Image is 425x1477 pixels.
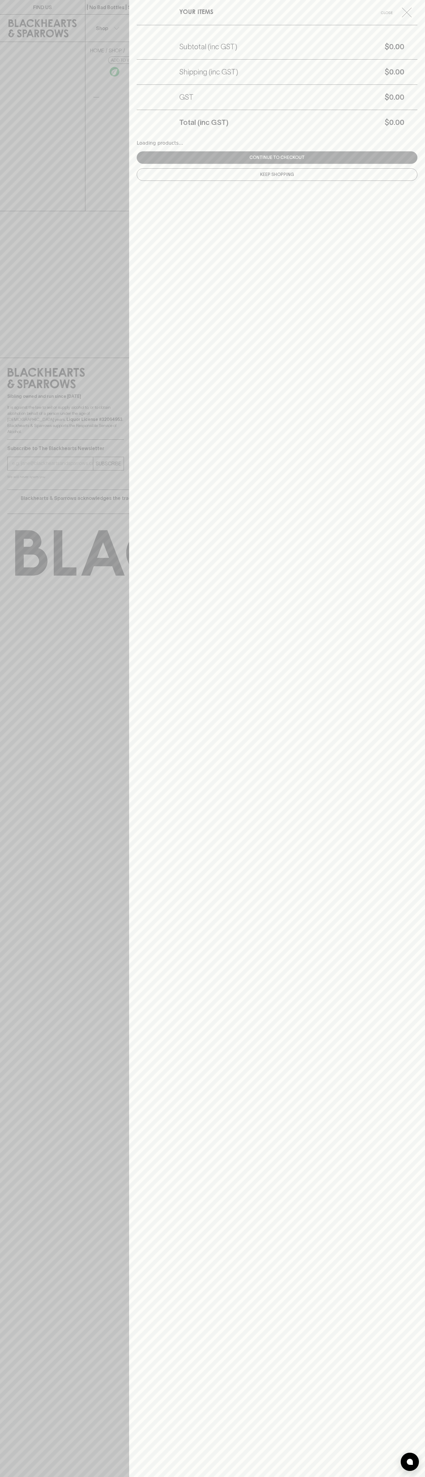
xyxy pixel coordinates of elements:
h5: $0.00 [238,67,404,77]
h5: $0.00 [237,42,404,52]
h5: $0.00 [194,92,404,102]
h6: YOUR ITEMS [179,8,213,17]
img: bubble-icon [407,1459,413,1465]
button: Close [374,8,416,17]
button: Keep Shopping [137,168,417,181]
h5: GST [179,92,194,102]
span: Close [374,9,399,16]
h5: Shipping (inc GST) [179,67,238,77]
h5: Total (inc GST) [179,118,228,127]
h5: Subtotal (inc GST) [179,42,237,52]
h5: $0.00 [228,118,404,127]
div: Loading products... [137,139,417,147]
